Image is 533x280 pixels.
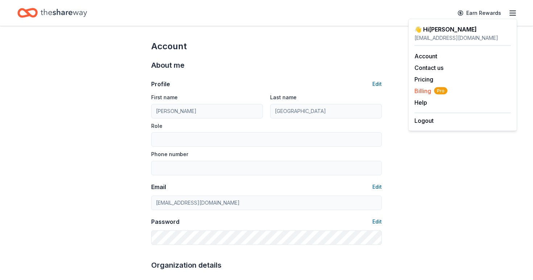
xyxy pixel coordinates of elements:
[151,41,382,52] div: Account
[372,217,382,226] button: Edit
[414,76,433,83] a: Pricing
[17,4,87,21] a: Home
[151,259,382,271] div: Organization details
[151,122,162,130] label: Role
[372,80,382,88] button: Edit
[151,59,382,71] div: About me
[414,34,511,42] div: [EMAIL_ADDRESS][DOMAIN_NAME]
[151,217,179,226] div: Password
[414,25,511,34] div: 👋 Hi [PERSON_NAME]
[151,94,178,101] label: First name
[151,151,188,158] label: Phone number
[453,7,505,20] a: Earn Rewards
[414,87,447,95] span: Billing
[372,183,382,191] button: Edit
[151,183,166,191] div: Email
[414,53,437,60] a: Account
[414,63,443,72] button: Contact us
[414,87,447,95] button: BillingPro
[414,98,427,107] button: Help
[151,80,170,88] div: Profile
[414,116,434,125] button: Logout
[434,87,447,95] span: Pro
[270,94,297,101] label: Last name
